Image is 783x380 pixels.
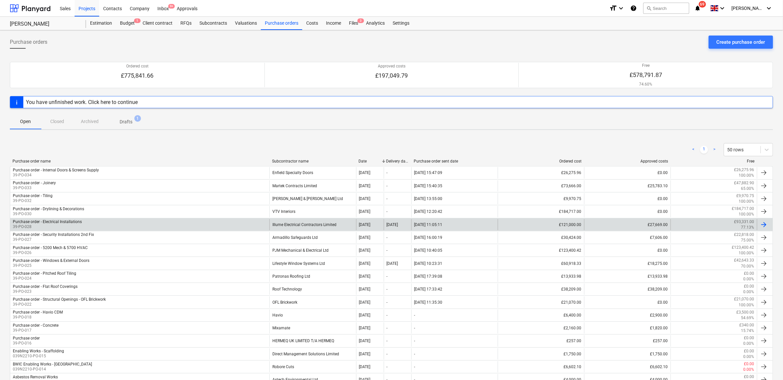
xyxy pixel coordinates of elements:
[584,348,671,360] div: £1,750.00
[376,63,408,69] p: Approved costs
[414,261,443,266] div: [DATE] 10:23:31
[134,115,141,122] span: 1
[584,284,671,295] div: £38,209.00
[734,232,754,238] p: £22,818.00
[744,289,754,295] p: 0.00%
[134,18,141,23] span: 1
[741,186,754,191] p: 65.00%
[387,209,388,214] div: -
[18,118,34,125] p: Open
[13,315,63,320] p: 39-PO-018
[269,180,356,191] div: Martek Contracts Limited
[744,374,754,380] p: £0.00
[734,258,754,263] p: £42,643.33
[269,271,356,282] div: Patronas Roofing Ltd
[322,17,345,30] a: Income
[269,284,356,295] div: Roof Technology
[359,196,371,201] div: [DATE]
[414,248,443,253] div: [DATE] 10:40:05
[13,276,76,281] p: 39-PO-024
[709,36,773,49] button: Create purchase order
[498,232,584,243] div: £30,424.00
[272,159,353,164] div: Subcontractor name
[86,17,116,30] a: Estimation
[739,250,754,256] p: 100.00%
[13,207,84,211] div: Purchase order - Drylining & Decorations
[13,310,63,315] div: Purchase order - Havio CDM
[269,348,356,360] div: Direct Management Solutions Limited
[269,322,356,334] div: Mixamate
[387,339,388,343] div: -
[261,17,302,30] div: Purchase orders
[744,271,754,276] p: £0.00
[584,322,671,334] div: £1,820.00
[699,1,706,8] span: 69
[13,284,78,289] div: Purchase order - Flat Roof Coverings
[359,222,371,227] div: [DATE]
[387,313,388,317] div: -
[10,38,47,46] span: Purchase orders
[13,232,94,237] div: Purchase order - Security Installations 2nd Fix
[584,206,671,217] div: £0.00
[139,17,176,30] a: Client contract
[584,335,671,346] div: £257.00
[359,209,371,214] div: [DATE]
[13,328,58,333] p: 39-PO-017
[584,271,671,282] div: £13,933.98
[386,159,409,164] div: Delivery date
[734,180,754,186] p: £47,882.90
[584,232,671,243] div: £7,606.00
[269,296,356,308] div: OFL Brickwork
[13,211,84,217] p: 39-PO-030
[269,245,356,256] div: PJM Mechanical & Electrical Ltd
[13,367,92,372] p: 039N2210-PO-014
[584,258,671,269] div: £18,275.00
[359,365,371,369] div: [DATE]
[345,17,362,30] a: Files3
[498,245,584,256] div: £123,400.42
[498,193,584,204] div: £9,970.75
[269,361,356,372] div: Robore Cuts
[231,17,261,30] a: Valuations
[116,17,139,30] div: Budget
[609,4,617,12] i: format_size
[269,335,356,346] div: HERMEQ UK LIMITED T/A HERMEQ
[584,245,671,256] div: £0.00
[741,315,754,321] p: 54.69%
[176,17,196,30] a: RFQs
[13,271,76,276] div: Purchase order - Pitched Roof Tiling
[13,198,53,204] p: 39-PO-032
[13,302,106,307] p: 39-PO-022
[359,313,371,317] div: [DATE]
[630,82,662,87] p: 74.60%
[498,361,584,372] div: £6,602.10
[121,63,153,69] p: Ordered cost
[414,365,415,369] div: -
[719,4,726,12] i: keyboard_arrow_down
[359,248,371,253] div: [DATE]
[674,159,755,164] div: Free
[269,206,356,217] div: VTV Interiors
[387,365,388,369] div: -
[584,180,671,191] div: £25,783.10
[584,296,671,308] div: £0.00
[630,71,662,79] p: £578,791.87
[269,258,356,269] div: Lifestyle Window Systems Ltd
[269,219,356,230] div: Illume Electrical Contractors Limited
[690,146,698,154] a: Previous page
[646,6,652,11] span: search
[13,258,89,263] div: Purchase order - Windows & External Doors
[498,180,584,191] div: £73,666.00
[717,38,765,46] div: Create purchase order
[744,341,754,346] p: 0.00%
[13,224,82,230] p: 39-PO-028
[302,17,322,30] a: Costs
[500,159,582,164] div: Ordered cost
[359,235,371,240] div: [DATE]
[387,352,388,356] div: -
[414,300,443,305] div: [DATE] 11:35:30
[498,348,584,360] div: £1,750.00
[744,335,754,341] p: £0.00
